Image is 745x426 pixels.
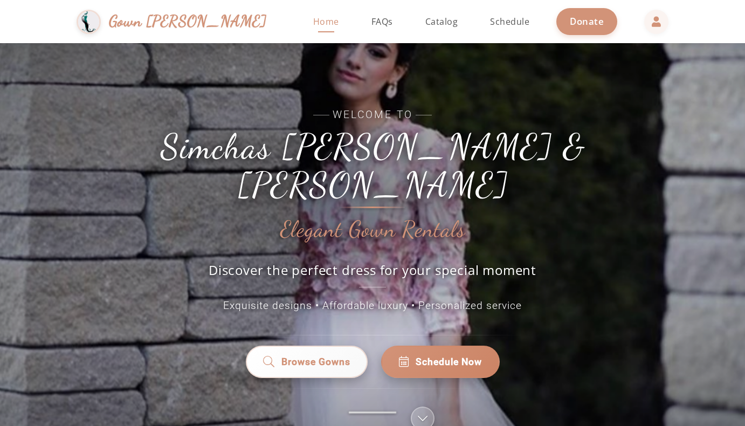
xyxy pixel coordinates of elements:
a: Gown [PERSON_NAME] [77,7,278,37]
span: FAQs [371,16,393,28]
h1: Simchas [PERSON_NAME] & [PERSON_NAME] [130,128,615,204]
span: Gown [PERSON_NAME] [109,10,267,33]
span: Catalog [425,16,458,28]
p: Exquisite designs • Affordable luxury • Personalized service [130,298,615,314]
a: Donate [556,8,617,35]
span: Welcome to [130,107,615,123]
img: Gown Gmach Logo [77,10,101,34]
span: Schedule [490,16,529,28]
h2: Elegant Gown Rentals [280,217,465,242]
p: Discover the perfect dress for your special moment [197,261,548,287]
span: Donate [570,15,604,28]
span: Schedule Now [416,355,482,369]
span: Browse Gowns [281,355,350,369]
span: Home [313,16,339,28]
